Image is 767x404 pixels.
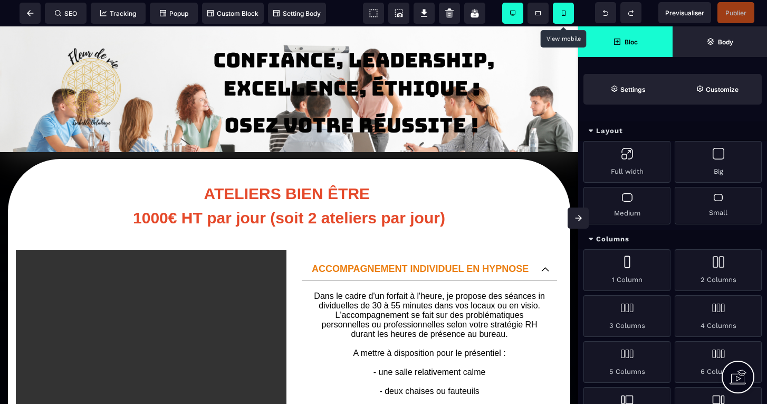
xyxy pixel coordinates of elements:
span: Popup [160,10,188,17]
div: 2 Columns [675,249,762,291]
div: Layout [578,121,767,141]
span: Tracking [100,10,136,17]
div: 6 Columns [675,341,762,383]
strong: Settings [620,86,646,93]
div: Columns [578,230,767,249]
div: Medium [583,187,670,224]
span: Setting Body [273,10,321,17]
div: Full width [583,141,670,183]
div: Big [675,141,762,183]
strong: Bloc [625,38,638,46]
span: Open Style Manager [673,74,762,105]
span: Screenshot [388,3,409,24]
b: ATELIERS BIEN ÊTRE 1000€ HT par jour (soit 2 ateliers par jour) [133,158,445,200]
span: Publier [725,9,746,17]
strong: Body [718,38,733,46]
div: 4 Columns [675,295,762,337]
div: Small [675,187,762,224]
p: ACCOMPAGNEMENT INDIVIDUEL EN HYPNOSE [310,237,531,248]
span: Previsualiser [665,9,704,17]
span: Open Layer Manager [673,26,767,57]
span: View components [363,3,384,24]
span: Preview [658,2,711,23]
span: Open Blocks [578,26,673,57]
strong: Customize [706,86,739,93]
span: SEO [55,10,77,17]
div: 3 Columns [583,295,670,337]
span: Settings [583,74,673,105]
div: 1 Column [583,249,670,291]
span: Custom Block [207,10,258,17]
div: 5 Columns [583,341,670,383]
